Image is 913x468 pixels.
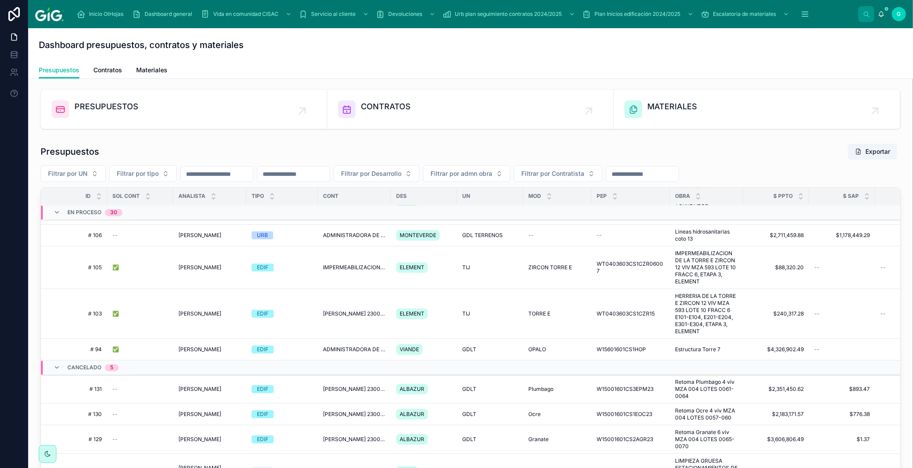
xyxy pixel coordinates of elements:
[252,231,312,239] a: URB
[675,407,738,421] span: Retoma Ocre 4 viv MZA 004 LOTES 0057-060
[462,232,503,239] span: GDL TERRENOS
[109,165,177,182] button: Select Button
[814,346,870,353] a: --
[528,411,541,418] span: Ocre
[462,310,518,317] a: TIJ
[252,410,312,418] a: EDIF
[462,411,518,418] a: GDLT
[462,232,518,239] a: GDL TERRENOS
[814,436,870,443] a: $1.37
[528,346,546,353] span: OPALO
[323,264,386,271] a: IMPERMEABILIZACIONES CERRATOS S.A. DE C.V. 2300002131
[400,264,424,271] span: ELEMENT
[748,346,804,353] a: $4,326,902.49
[647,100,697,113] span: MATERIALES
[52,346,102,353] a: # 94
[597,386,664,393] a: W15001601CS3EPM23
[93,62,122,80] a: Contratos
[462,436,518,443] a: GDLT
[431,169,492,178] span: Filtrar por admn obra
[400,232,436,239] span: MONTEVERDE
[323,411,386,418] a: [PERSON_NAME] 2300002372
[71,4,858,24] div: scrollable content
[440,6,579,22] a: Urb plan seguimiento contratos 2024/2025
[67,209,101,216] span: En proceso
[112,436,168,443] a: --
[462,193,470,200] span: UN
[614,90,900,129] a: MATERIALES
[597,310,655,317] span: WT0403603CS1CZR15
[675,193,690,200] span: OBRA
[462,386,518,393] a: GDLT
[178,264,221,271] span: [PERSON_NAME]
[112,310,119,317] span: ✅
[597,260,664,275] a: WT0403603CS1CZR06007
[396,260,452,275] a: ELEMENT
[462,411,476,418] span: GDLT
[257,410,268,418] div: EDIF
[528,232,534,239] span: --
[136,66,167,74] span: Materiales
[39,62,79,79] a: Presupuestos
[528,436,549,443] span: Granate
[112,310,168,317] a: ✅
[110,364,113,371] div: 5
[675,250,738,285] span: IMPERMEABILIZACION DE LA TORRE E ZIRCON 12 VIV MZA 593 LOTE 10 FRACC 6, ETAPA 3, ELEMENT
[198,6,296,22] a: Vida en comunidad CISAC
[52,436,102,443] span: # 129
[814,232,870,239] a: $1,178,449.29
[698,6,794,22] a: Escalatoria de materiales
[528,386,553,393] span: Plumbago
[323,436,386,443] a: [PERSON_NAME] 2300002372
[814,386,870,393] a: $893.47
[334,165,419,182] button: Select Button
[257,345,268,353] div: EDIF
[400,346,419,353] span: VIANDE
[528,310,550,317] span: TORRE E
[112,264,119,271] span: ✅
[52,411,102,418] span: # 130
[178,346,241,353] a: [PERSON_NAME]
[257,264,268,271] div: EDIF
[423,165,510,182] button: Select Button
[675,379,738,400] a: Retoma Plumbago 4 viv MZA 004 LOTES 0061-0064
[713,11,776,18] span: Escalatoria de materiales
[400,386,424,393] span: ALBAZUR
[396,407,452,421] a: ALBAZUR
[675,346,720,353] span: Estructura Torre 7
[252,310,312,318] a: EDIF
[252,264,312,271] a: EDIF
[514,165,602,182] button: Select Button
[41,145,99,158] h1: Presupuestos
[35,7,63,21] img: App logo
[323,310,386,317] span: [PERSON_NAME] 2300001430
[400,436,424,443] span: ALBAZUR
[773,193,793,200] span: $ PPTO
[396,382,452,396] a: ALBAZUR
[39,39,244,51] h1: Dashboard presupuestos, contratos y materiales
[528,264,572,271] span: ZIRCON TORRE E
[748,436,804,443] span: $3,606,806.49
[74,6,130,22] a: Inicio OtHojas
[373,6,440,22] a: Devoluciones
[52,386,102,393] a: # 131
[136,62,167,80] a: Materiales
[748,411,804,418] span: $2,183,171.57
[675,293,738,335] span: HERRERIA DE LA TORRE E ZIRCON 12 VIV MZA 593 LOTE 10 FRACC 6 E101-E104, E201-E204, E301-E304, ETA...
[67,364,101,371] span: Cancelado
[52,264,102,271] a: # 105
[462,264,470,271] span: TIJ
[880,310,886,317] span: --
[257,231,268,239] div: URB
[52,310,102,317] a: # 103
[110,209,117,216] div: 30
[145,11,192,18] span: Dashboard general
